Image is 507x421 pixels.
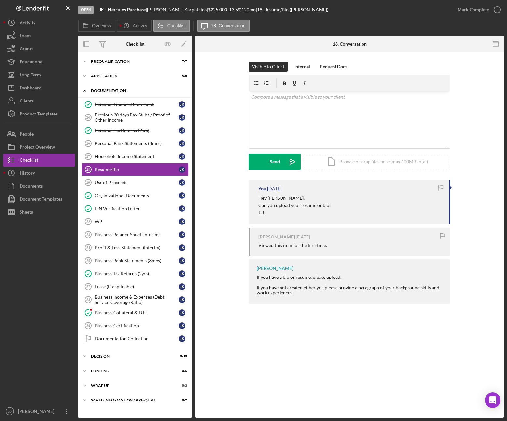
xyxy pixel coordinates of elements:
button: Sheets [3,206,75,219]
div: Mark Complete [458,3,489,16]
div: Open [78,6,94,14]
a: Personal Tax Returns (2yrs)JK [81,124,189,137]
div: Personal Tax Returns (2yrs) [95,128,179,133]
tspan: 27 [86,285,90,289]
a: Organizational DocumentsJK [81,189,189,202]
div: Household Income Statement [95,154,179,159]
div: Internal [294,62,310,72]
div: J K [179,127,185,134]
div: 0 / 3 [175,384,187,387]
div: Project Overview [20,141,55,155]
div: Documentation [91,89,184,93]
div: Funding [91,369,171,373]
button: History [3,167,75,180]
div: 18. Conversation [333,41,367,47]
div: Sheets [20,206,33,220]
div: 0 / 2 [175,398,187,402]
button: Long-Term [3,68,75,81]
div: J K [179,283,185,290]
a: Documentation CollectionJK [81,332,189,345]
tspan: 30 [86,324,90,328]
div: J K [179,244,185,251]
div: Documents [20,180,43,194]
button: Clients [3,94,75,107]
time: 2025-07-08 23:44 [267,186,281,191]
div: J K [179,296,185,303]
div: You [258,186,266,191]
a: 16Personal Bank Statements (3mos)JK [81,137,189,150]
button: Product Templates [3,107,75,120]
div: Loans [20,29,31,44]
div: Business Tax Returns (2yrs) [95,271,179,276]
p: J R [258,209,331,216]
tspan: 22 [86,220,90,224]
button: Educational [3,55,75,68]
button: Send [249,154,301,170]
button: Document Templates [3,193,75,206]
a: Business Tax Returns (2yrs)JK [81,267,189,280]
div: Educational [20,55,44,70]
div: J K [179,257,185,264]
div: Document Templates [20,193,62,207]
a: 27Lease (if applicable)JK [81,280,189,293]
div: Resume/Bio [95,167,179,172]
button: People [3,128,75,141]
div: Previous 30 days Pay Stubs / Proof of Other Income [95,112,179,123]
div: Documentation Collection [95,336,179,341]
tspan: 19 [86,181,90,184]
div: Lease (if applicable) [95,284,179,289]
div: Send [270,154,280,170]
div: EIN Verification Letter [95,206,179,211]
div: | [99,7,147,12]
div: 5 / 8 [175,74,187,78]
a: 30Business CertificationJK [81,319,189,332]
label: Overview [92,23,111,28]
div: Profit & Loss Statement (Interim) [95,245,179,250]
div: J K [179,166,185,173]
a: 24Profit & Loss Statement (Interim)JK [81,241,189,254]
button: Loans [3,29,75,42]
p: Hey [PERSON_NAME], [258,195,331,202]
tspan: 25 [86,259,90,263]
div: [PERSON_NAME] Karpathios | [147,7,208,12]
button: Visible to Client [249,62,288,72]
div: Long-Term [20,68,41,83]
div: Visible to Client [252,62,284,72]
tspan: 23 [86,233,90,237]
div: J K [179,140,185,147]
a: 17Household Income StatementJK [81,150,189,163]
tspan: 18 [86,168,90,171]
div: 0 / 6 [175,369,187,373]
tspan: 28 [86,298,90,302]
a: 18Resume/BioJK [81,163,189,176]
label: Activity [133,23,147,28]
div: [PERSON_NAME] [16,405,59,419]
div: People [20,128,34,142]
div: J K [179,179,185,186]
div: J K [179,231,185,238]
div: Use of Proceeds [95,180,179,185]
div: J K [179,101,185,108]
div: Grants [20,42,33,57]
p: Can you upload your resume or bio? [258,202,331,209]
button: Activity [3,16,75,29]
div: J K [179,322,185,329]
a: Project Overview [3,141,75,154]
span: $225,000 [208,7,227,12]
a: 23Business Balance Sheet (Interim)JK [81,228,189,241]
div: W9 [95,219,179,224]
div: J K [179,270,185,277]
div: If you have a bio or resume, please upload. If you have not created either yet, please provide a ... [257,275,444,295]
button: Documents [3,180,75,193]
a: Dashboard [3,81,75,94]
text: JD [8,410,12,413]
div: J K [179,309,185,316]
div: J K [179,114,185,121]
a: 14Previous 30 days Pay Stubs / Proof of Other IncomeJK [81,111,189,124]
